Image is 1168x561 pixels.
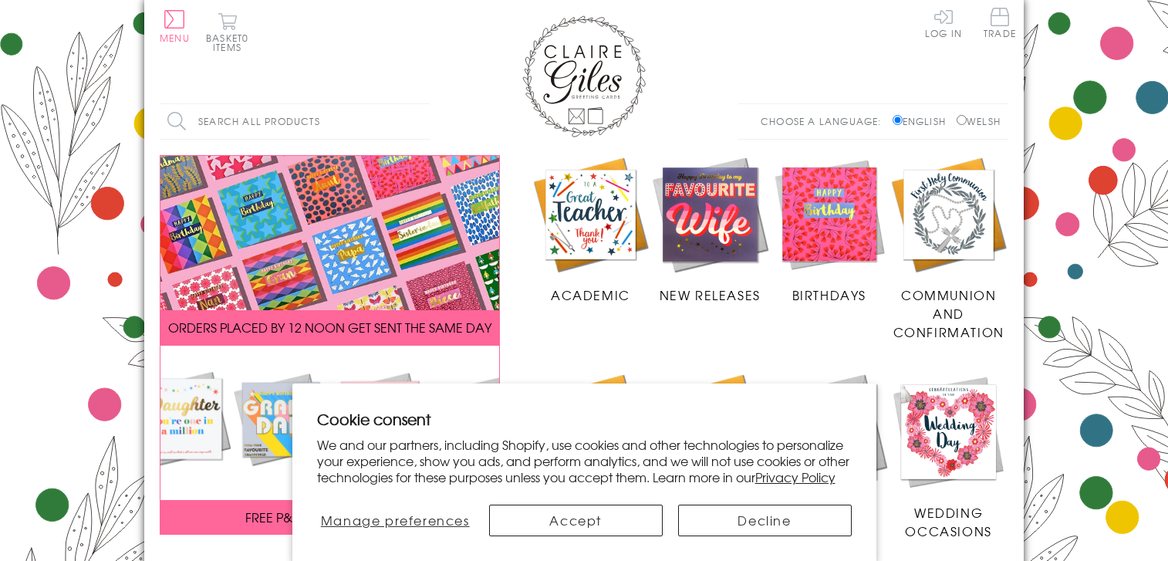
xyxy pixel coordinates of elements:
span: New Releases [660,286,761,304]
a: Anniversary [531,372,650,522]
a: Sympathy [770,372,890,522]
a: Birthdays [770,155,890,305]
button: Accept [489,505,663,536]
h2: Cookie consent [317,408,852,430]
button: Manage preferences [317,505,474,536]
label: Welsh [957,114,1001,128]
span: FREE P&P ON ALL UK ORDERS [245,508,415,526]
span: Wedding Occasions [905,503,991,540]
span: Communion and Confirmation [893,286,1004,341]
p: We and our partners, including Shopify, use cookies and other technologies to personalize your ex... [317,437,852,485]
input: Welsh [957,115,967,125]
span: Birthdays [792,286,866,304]
span: Trade [984,8,1016,38]
a: Communion and Confirmation [889,155,1008,342]
a: Privacy Policy [755,468,835,486]
a: New Releases [650,155,770,305]
span: Menu [160,31,190,45]
span: ORDERS PLACED BY 12 NOON GET SENT THE SAME DAY [168,318,491,336]
button: Basket0 items [206,12,248,52]
a: Log In [925,8,962,38]
span: Academic [551,286,630,304]
button: Decline [678,505,852,536]
img: Claire Giles Greetings Cards [522,15,646,137]
a: Academic [531,155,650,305]
label: English [893,114,954,128]
button: Menu [160,10,190,42]
input: Search all products [160,104,430,139]
input: English [893,115,903,125]
a: Wedding Occasions [889,372,1008,540]
p: Choose a language: [761,114,890,128]
span: Manage preferences [321,511,470,529]
span: 0 items [213,31,248,54]
a: Age Cards [650,372,770,522]
a: Trade [984,8,1016,41]
input: Search [414,104,430,139]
